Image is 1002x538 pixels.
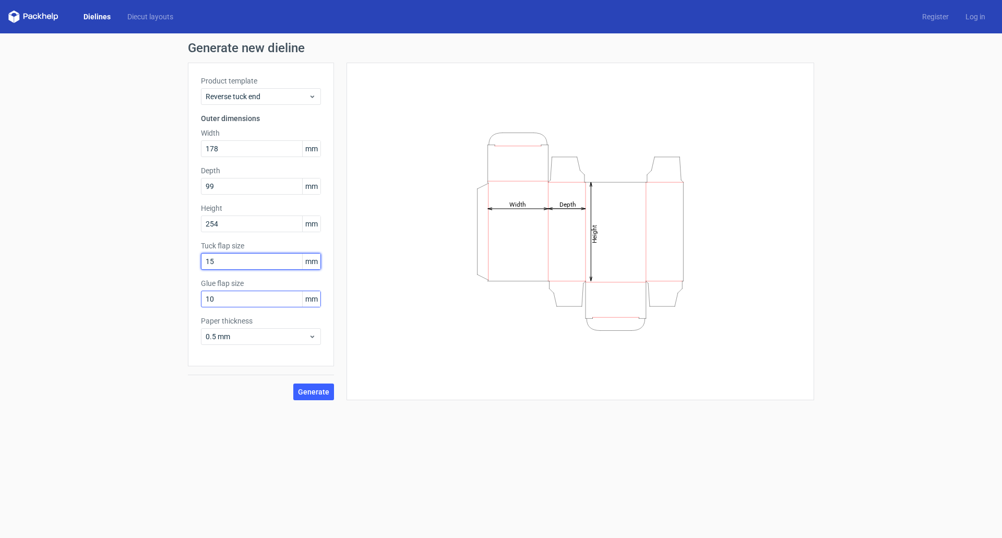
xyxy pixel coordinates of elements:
[957,11,994,22] a: Log in
[302,178,320,194] span: mm
[201,241,321,251] label: Tuck flap size
[201,165,321,176] label: Depth
[302,216,320,232] span: mm
[188,42,814,54] h1: Generate new dieline
[201,316,321,326] label: Paper thickness
[302,254,320,269] span: mm
[591,224,598,243] tspan: Height
[509,200,526,208] tspan: Width
[75,11,119,22] a: Dielines
[201,203,321,213] label: Height
[298,388,329,396] span: Generate
[119,11,182,22] a: Diecut layouts
[302,291,320,307] span: mm
[293,384,334,400] button: Generate
[201,278,321,289] label: Glue flap size
[206,331,308,342] span: 0.5 mm
[559,200,576,208] tspan: Depth
[206,91,308,102] span: Reverse tuck end
[914,11,957,22] a: Register
[302,141,320,157] span: mm
[201,113,321,124] h3: Outer dimensions
[201,76,321,86] label: Product template
[201,128,321,138] label: Width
